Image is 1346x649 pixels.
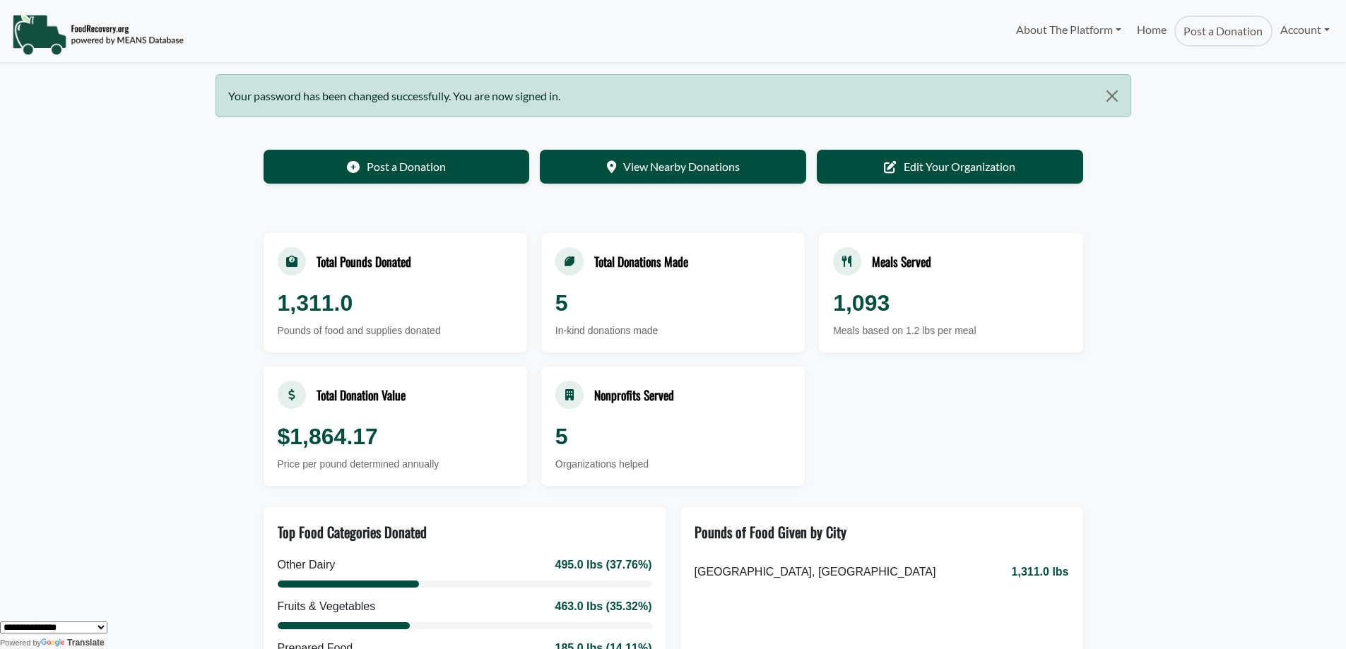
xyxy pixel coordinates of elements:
[555,419,791,453] div: 5
[594,252,688,270] div: Total Donations Made
[317,386,406,404] div: Total Donation Value
[278,323,513,338] div: Pounds of food and supplies donated
[555,323,791,338] div: In-kind donations made
[555,598,652,615] div: 463.0 lbs (35.32%)
[555,556,652,573] div: 495.0 lbs (37.76%)
[278,598,376,615] div: Fruits & Vegetables
[1008,16,1128,44] a: About The Platform
[1012,564,1069,580] span: 1,311.0 lbs
[695,564,936,580] span: [GEOGRAPHIC_DATA], [GEOGRAPHIC_DATA]
[817,150,1083,184] a: Edit Your Organization
[1129,16,1174,47] a: Home
[278,457,513,472] div: Price per pound determined annually
[1094,75,1130,117] button: Close
[555,286,791,320] div: 5
[1174,16,1272,47] a: Post a Donation
[833,286,1068,320] div: 1,093
[41,638,105,648] a: Translate
[695,521,846,542] div: Pounds of Food Given by City
[540,150,806,184] a: View Nearby Donations
[278,556,336,573] div: Other Dairy
[278,419,513,453] div: $1,864.17
[317,252,411,270] div: Total Pounds Donated
[1273,16,1338,44] a: Account
[594,386,674,404] div: Nonprofits Served
[278,286,513,320] div: 1,311.0
[555,457,791,472] div: Organizations helped
[264,150,530,184] a: Post a Donation
[278,521,427,542] div: Top Food Categories Donated
[41,638,67,648] img: Google Translate
[833,323,1068,338] div: Meals based on 1.2 lbs per meal
[12,13,184,56] img: NavigationLogo_FoodRecovery-91c16205cd0af1ed486a0f1a7774a6544ea792ac00100771e7dd3ec7c0e58e41.png
[872,252,931,270] div: Meals Served
[216,74,1131,117] div: Your password has been changed successfully. You are now signed in.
